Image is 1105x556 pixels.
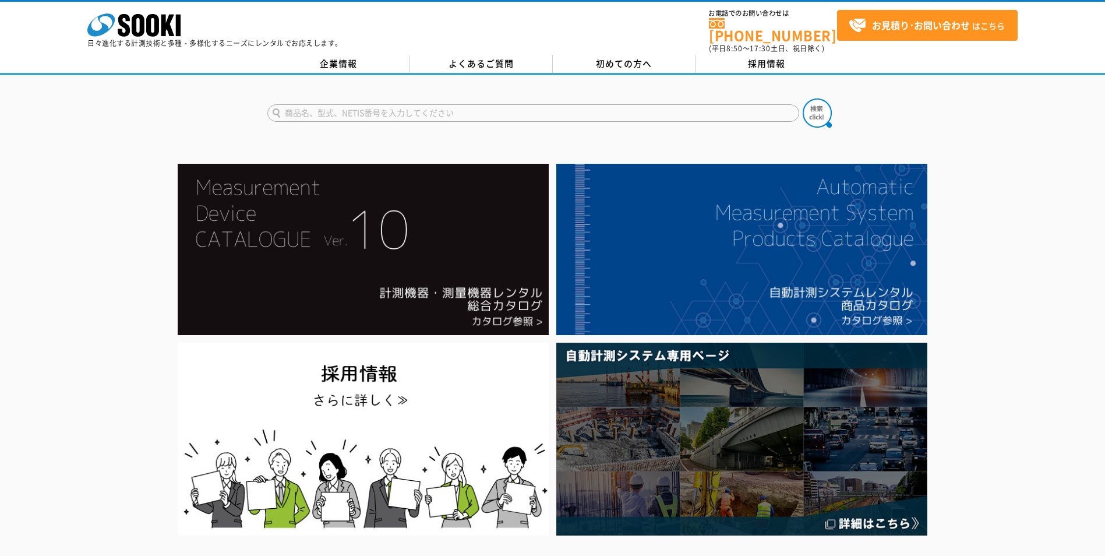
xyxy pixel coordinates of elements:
span: (平日 ～ 土日、祝日除く) [709,43,824,54]
a: [PHONE_NUMBER] [709,18,837,42]
a: よくあるご質問 [410,55,553,73]
a: 初めての方へ [553,55,696,73]
img: btn_search.png [803,98,832,128]
span: 17:30 [750,43,771,54]
a: 採用情報 [696,55,838,73]
a: お見積り･お問い合わせはこちら [837,10,1018,41]
img: 自動計測システムカタログ [556,164,927,335]
span: 8:50 [726,43,743,54]
span: 初めての方へ [596,57,652,70]
img: SOOKI recruit [178,343,549,536]
strong: お見積り･お問い合わせ [872,18,970,32]
img: Catalog Ver10 [178,164,549,335]
a: 企業情報 [267,55,410,73]
span: はこちら [849,17,1005,34]
span: お電話でのお問い合わせは [709,10,837,17]
p: 日々進化する計測技術と多種・多様化するニーズにレンタルでお応えします。 [87,40,343,47]
img: 自動計測システム専用ページ [556,343,927,536]
input: 商品名、型式、NETIS番号を入力してください [267,104,799,122]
